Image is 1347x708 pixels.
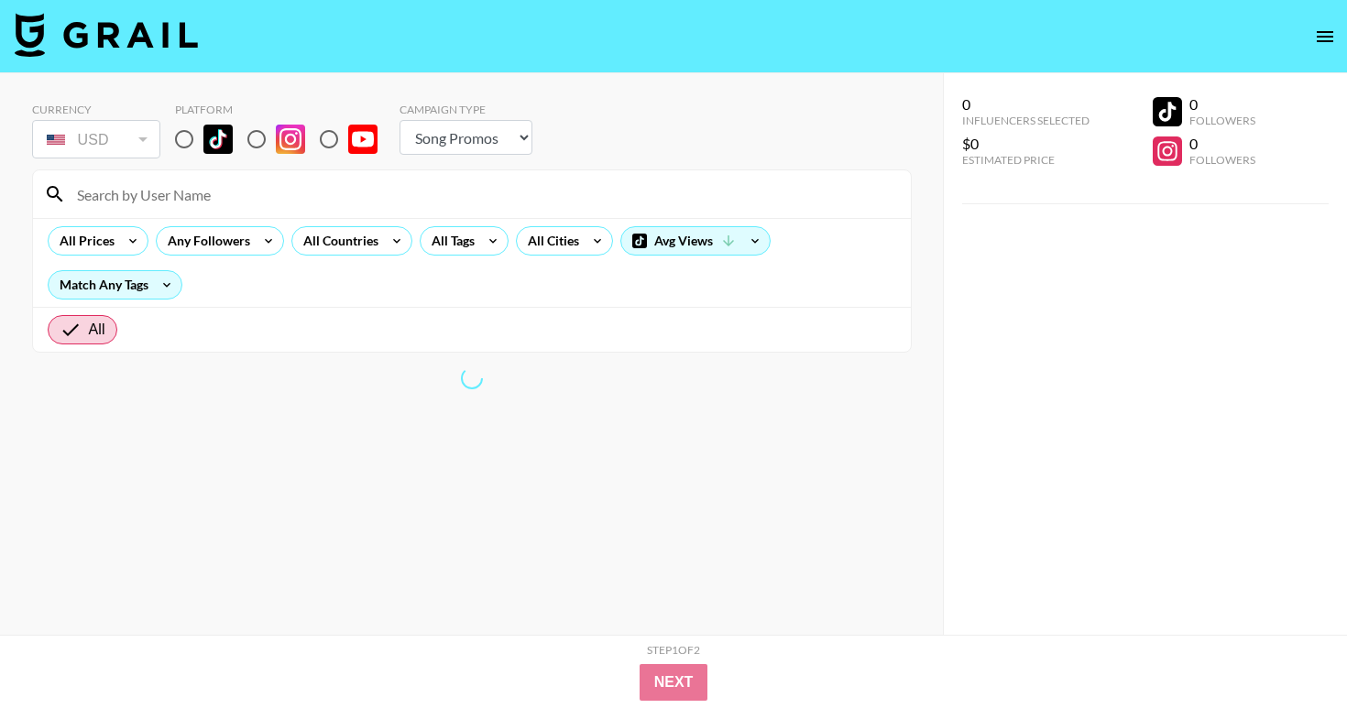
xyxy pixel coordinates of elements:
[1189,95,1255,114] div: 0
[292,227,382,255] div: All Countries
[203,125,233,154] img: TikTok
[621,227,770,255] div: Avg Views
[962,114,1090,127] div: Influencers Selected
[15,13,198,57] img: Grail Talent
[1307,18,1343,55] button: open drawer
[640,664,708,701] button: Next
[276,125,305,154] img: Instagram
[157,227,254,255] div: Any Followers
[89,319,105,341] span: All
[962,135,1090,153] div: $0
[49,227,118,255] div: All Prices
[962,153,1090,167] div: Estimated Price
[175,103,392,116] div: Platform
[66,180,900,209] input: Search by User Name
[32,116,160,162] div: Currency is locked to USD
[36,124,157,156] div: USD
[348,125,378,154] img: YouTube
[461,367,483,389] span: Refreshing lists, bookers, clients, countries, tags, cities, talent, talent...
[962,95,1090,114] div: 0
[1189,114,1255,127] div: Followers
[32,103,160,116] div: Currency
[400,103,532,116] div: Campaign Type
[421,227,478,255] div: All Tags
[517,227,583,255] div: All Cities
[1189,153,1255,167] div: Followers
[647,643,700,657] div: Step 1 of 2
[1189,135,1255,153] div: 0
[49,271,181,299] div: Match Any Tags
